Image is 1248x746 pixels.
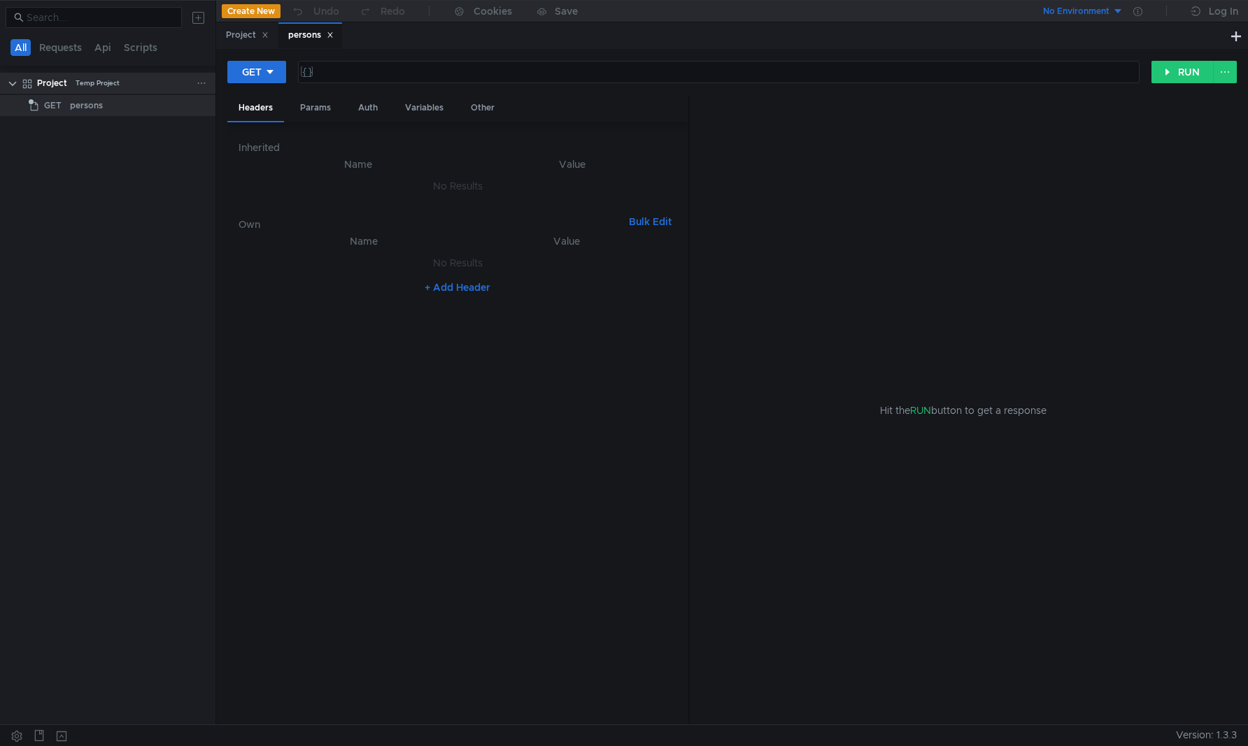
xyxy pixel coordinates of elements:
div: Save [555,6,578,16]
div: Params [289,95,342,121]
nz-embed-empty: No Results [433,257,483,269]
button: Scripts [120,39,162,56]
span: Version: 1.3.3 [1176,725,1237,745]
div: No Environment [1043,5,1109,18]
button: Undo [281,1,349,22]
div: Temp Project [76,73,120,94]
button: RUN [1151,61,1214,83]
button: All [10,39,31,56]
div: persons [288,28,334,43]
div: GET [242,64,262,80]
div: Headers [227,95,284,122]
button: Bulk Edit [623,213,677,230]
button: GET [227,61,286,83]
th: Value [467,233,666,250]
th: Name [261,233,467,250]
button: Redo [349,1,415,22]
div: Auth [347,95,389,121]
button: Create New [222,4,281,18]
span: RUN [910,404,931,417]
nz-embed-empty: No Results [433,180,483,192]
div: Undo [313,3,339,20]
div: persons [70,95,103,116]
div: Other [460,95,506,121]
button: Api [90,39,115,56]
div: Log In [1209,3,1238,20]
input: Search... [27,10,173,25]
span: Hit the button to get a response [880,403,1047,418]
div: Redo [381,3,405,20]
h6: Own [239,216,623,233]
h6: Inherited [239,139,677,156]
div: Project [226,28,269,43]
div: Cookies [474,3,512,20]
th: Value [467,156,677,173]
button: + Add Header [419,279,496,296]
span: GET [44,95,62,116]
button: Requests [35,39,86,56]
th: Name [250,156,467,173]
div: Project [37,73,67,94]
div: Variables [394,95,455,121]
